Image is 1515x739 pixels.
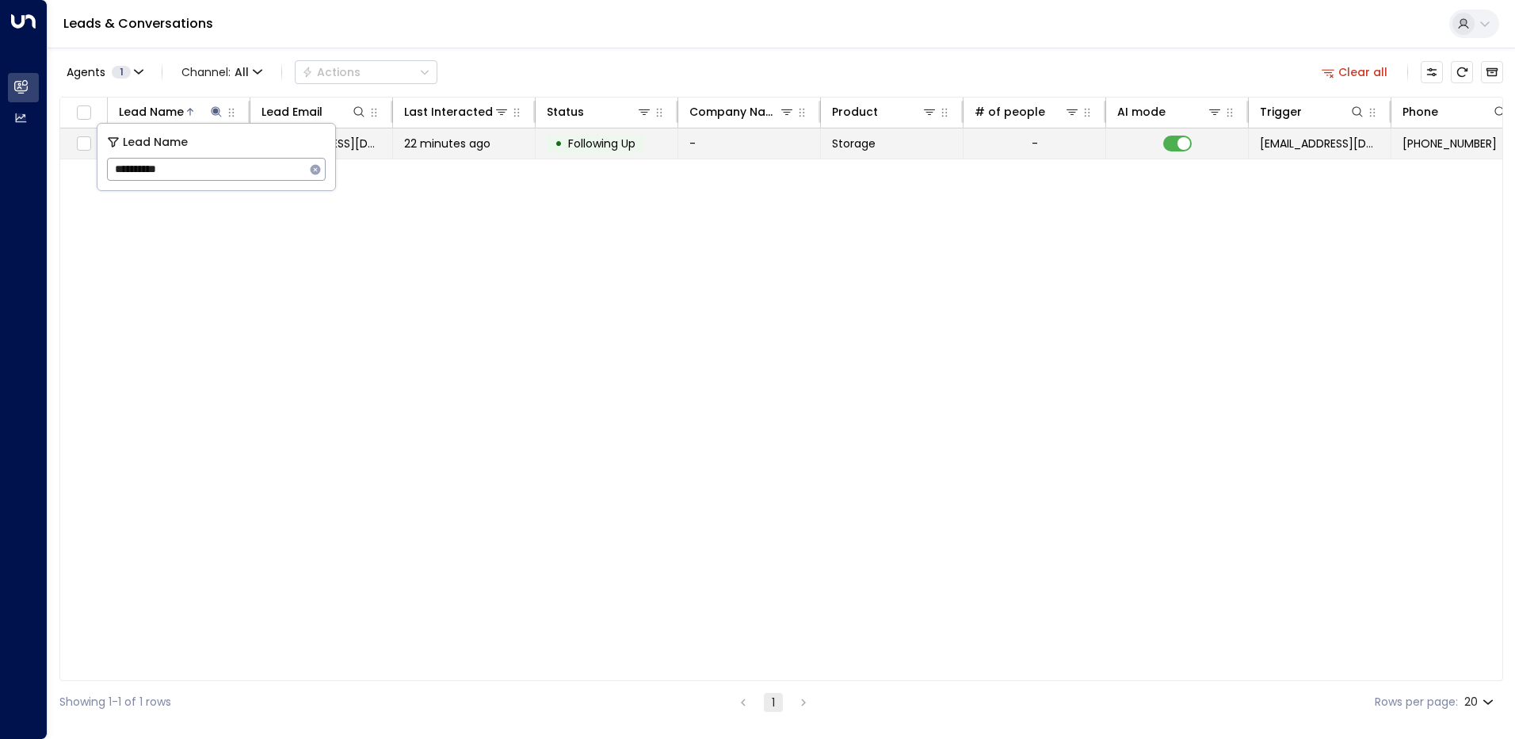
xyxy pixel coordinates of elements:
[555,130,563,157] div: •
[302,65,361,79] div: Actions
[547,102,584,121] div: Status
[67,67,105,78] span: Agents
[1117,102,1166,121] div: AI mode
[74,134,93,154] span: Toggle select row
[1402,102,1508,121] div: Phone
[832,102,937,121] div: Product
[235,66,249,78] span: All
[112,66,131,78] span: 1
[975,102,1045,121] div: # of people
[832,136,876,151] span: Storage
[59,61,149,83] button: Agents1
[59,694,171,710] div: Showing 1-1 of 1 rows
[74,103,93,123] span: Toggle select all
[295,60,437,84] button: Actions
[1464,691,1497,714] div: 20
[1375,694,1458,710] label: Rows per page:
[678,128,821,159] td: -
[764,693,783,712] button: page 1
[1260,136,1380,151] span: leads@space-station.co.uk
[689,102,795,121] div: Company Name
[1260,102,1302,121] div: Trigger
[547,102,652,121] div: Status
[63,14,213,33] a: Leads & Conversations
[568,136,635,151] span: Following Up
[404,136,490,151] span: 22 minutes ago
[295,60,437,84] div: Button group with a nested menu
[404,102,493,121] div: Last Interacted
[119,102,184,121] div: Lead Name
[119,102,224,121] div: Lead Name
[1451,61,1473,83] span: Refresh
[733,692,814,712] nav: pagination navigation
[404,102,509,121] div: Last Interacted
[175,61,269,83] button: Channel:All
[832,102,878,121] div: Product
[1402,136,1497,151] span: +447548922306
[261,102,367,121] div: Lead Email
[123,133,188,151] span: Lead Name
[1032,136,1038,151] div: -
[1315,61,1395,83] button: Clear all
[1421,61,1443,83] button: Customize
[1260,102,1365,121] div: Trigger
[1117,102,1223,121] div: AI mode
[175,61,269,83] span: Channel:
[1402,102,1438,121] div: Phone
[689,102,779,121] div: Company Name
[261,102,322,121] div: Lead Email
[1481,61,1503,83] button: Archived Leads
[975,102,1080,121] div: # of people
